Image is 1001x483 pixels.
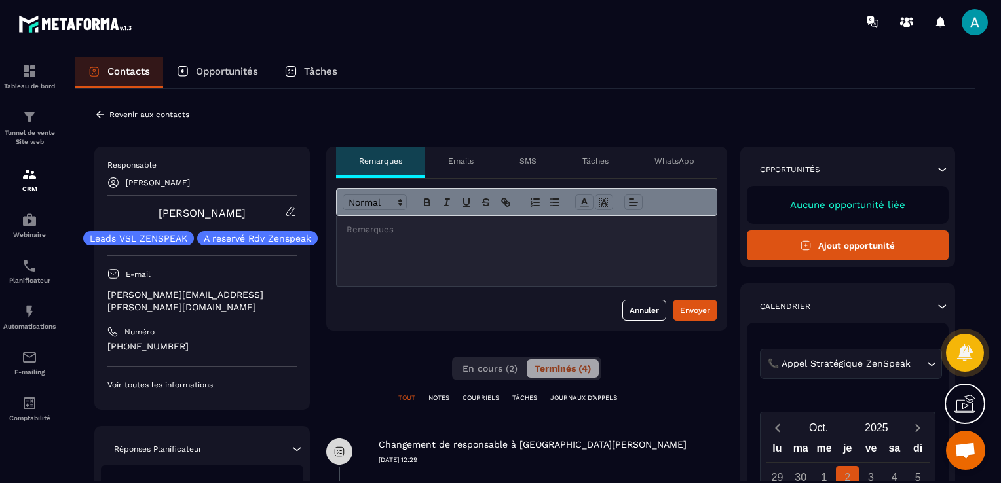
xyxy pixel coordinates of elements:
[398,393,415,402] p: TOUT
[582,156,609,166] p: Tâches
[22,349,37,365] img: email
[22,304,37,319] img: automations
[812,439,836,462] div: me
[519,156,537,166] p: SMS
[107,341,189,351] ringoverc2c-84e06f14122c: Call with Ringover
[107,160,297,170] p: Responsable
[747,230,949,260] button: Ajout opportunité
[3,368,56,376] p: E-mailing
[126,269,151,279] p: E-mail
[760,199,936,211] p: Aucune opportunité liée
[946,431,985,470] div: Ouvrir le chat
[22,395,37,411] img: accountant
[90,234,187,243] p: Leads VSL ZENSPEAK
[905,419,930,437] button: Next month
[3,99,56,156] a: formationformationTunnel de vente Site web
[114,444,202,454] p: Réponses Planificateur
[550,393,617,402] p: JOURNAUX D'APPELS
[654,156,694,166] p: WhatsApp
[22,63,37,79] img: formation
[3,54,56,99] a: formationformationTableau de bord
[760,301,810,312] p: Calendrier
[3,248,56,294] a: schedulerschedulerPlanificateur
[3,231,56,238] p: Webinaire
[848,416,905,439] button: Open years overlay
[760,349,942,379] div: Search for option
[107,380,297,390] p: Voir toutes les informations
[107,341,189,351] ringoverc2c-number-84e06f14122c: [PHONE_NUMBER]
[859,439,883,462] div: ve
[379,456,727,465] p: [DATE] 12:29
[790,416,848,439] button: Open months overlay
[622,300,666,321] button: Annuler
[3,82,56,90] p: Tableau de bord
[107,65,150,77] p: Contacts
[204,234,311,243] p: A reservé Rdv Zenspeak
[535,363,591,374] span: Terminés (4)
[359,156,402,166] p: Remarques
[766,419,790,437] button: Previous month
[448,156,474,166] p: Emails
[163,57,271,88] a: Opportunités
[914,357,924,371] input: Search for option
[22,258,37,274] img: scheduler
[3,277,56,284] p: Planificateur
[463,393,499,402] p: COURRIELS
[3,128,56,147] p: Tunnel de vente Site web
[107,289,297,313] p: [PERSON_NAME][EMAIL_ADDRESS][PERSON_NAME][DOMAIN_NAME]
[159,207,246,219] a: [PERSON_NAME]
[109,110,189,119] p: Revenir aux contacts
[3,202,56,248] a: automationsautomationsWebinaire
[3,156,56,202] a: formationformationCRM
[512,393,537,402] p: TÂCHES
[527,359,599,378] button: Terminés (4)
[455,359,525,378] button: En cours (2)
[882,439,906,462] div: sa
[3,414,56,421] p: Comptabilité
[836,439,859,462] div: je
[463,363,518,374] span: En cours (2)
[3,323,56,330] p: Automatisations
[680,304,710,317] div: Envoyer
[3,340,56,385] a: emailemailE-mailing
[789,439,812,462] div: ma
[3,385,56,431] a: accountantaccountantComptabilité
[22,212,37,228] img: automations
[765,357,914,371] span: 📞 Appel Stratégique ZenSpeak
[22,109,37,125] img: formation
[126,178,190,187] p: [PERSON_NAME]
[3,185,56,192] p: CRM
[428,393,449,402] p: NOTES
[673,300,717,321] button: Envoyer
[196,65,258,77] p: Opportunités
[18,12,136,36] img: logo
[271,57,350,88] a: Tâches
[124,327,155,337] p: Numéro
[304,65,337,77] p: Tâches
[760,164,820,175] p: Opportunités
[3,294,56,340] a: automationsautomationsAutomatisations
[75,57,163,88] a: Contacts
[379,438,687,451] p: Changement de responsable à [GEOGRAPHIC_DATA][PERSON_NAME]
[906,439,930,462] div: di
[22,166,37,182] img: formation
[766,439,789,462] div: lu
